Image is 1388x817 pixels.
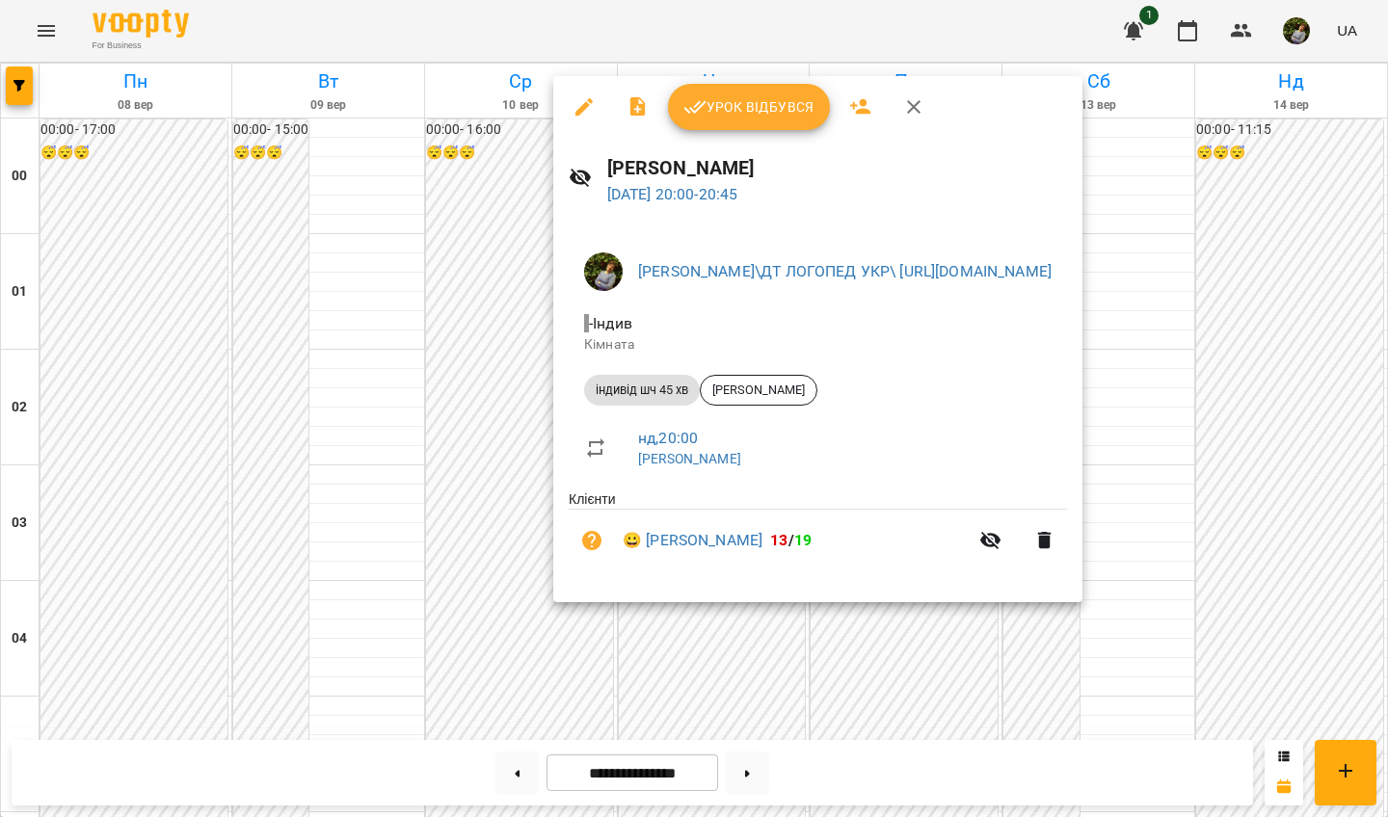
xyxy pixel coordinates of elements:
span: 13 [770,531,787,549]
span: [PERSON_NAME] [701,382,816,399]
span: - Індив [584,314,636,332]
h6: [PERSON_NAME] [607,153,1068,183]
ul: Клієнти [569,489,1067,579]
a: [PERSON_NAME]\ДТ ЛОГОПЕД УКР\ [URL][DOMAIN_NAME] [638,262,1052,280]
span: Урок відбувся [683,95,814,119]
img: b75e9dd987c236d6cf194ef640b45b7d.jpg [584,252,623,291]
a: нд , 20:00 [638,429,698,447]
span: індивід шч 45 хв [584,382,700,399]
a: [PERSON_NAME] [638,451,741,466]
button: Урок відбувся [668,84,830,130]
a: [DATE] 20:00-20:45 [607,185,738,203]
b: / [770,531,812,549]
button: Візит ще не сплачено. Додати оплату? [569,517,615,564]
span: 19 [794,531,812,549]
a: 😀 [PERSON_NAME] [623,529,762,552]
div: [PERSON_NAME] [700,375,817,406]
p: Кімната [584,335,1052,355]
